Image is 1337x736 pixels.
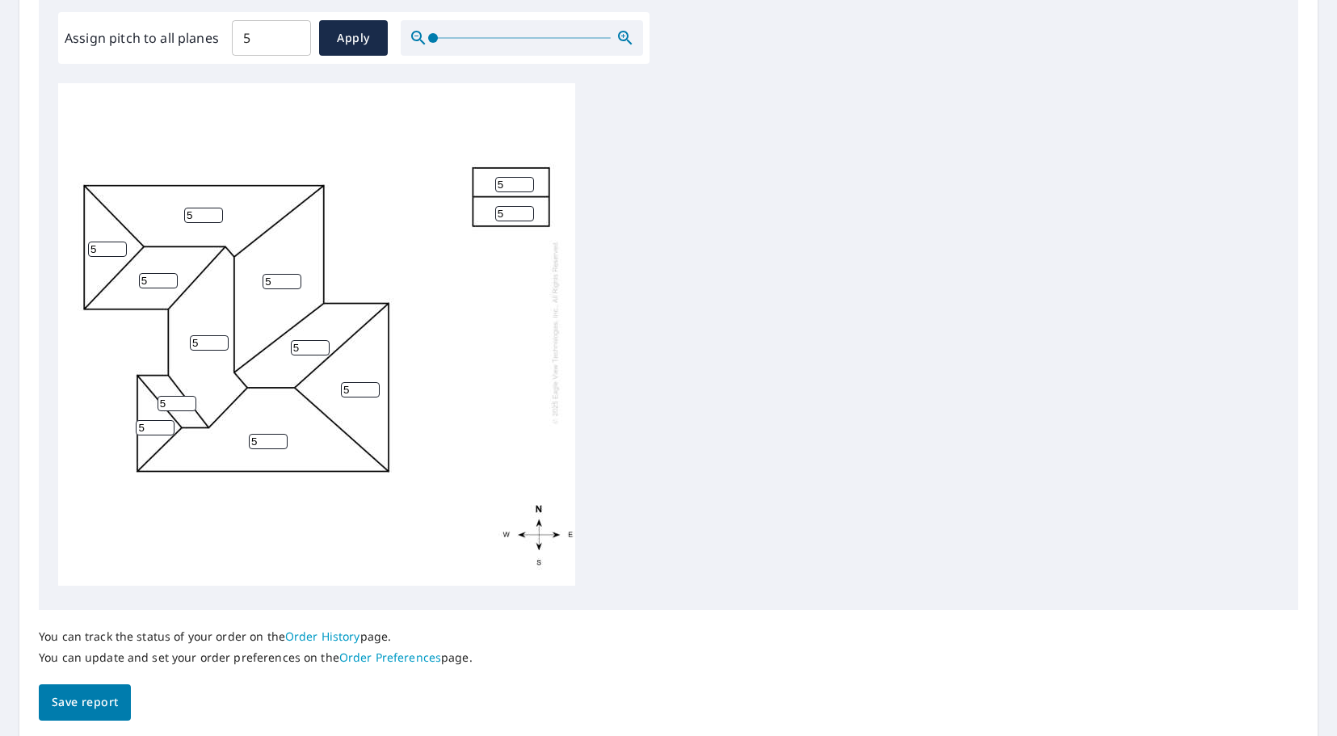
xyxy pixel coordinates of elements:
[339,650,441,665] a: Order Preferences
[65,28,219,48] label: Assign pitch to all planes
[39,629,473,644] p: You can track the status of your order on the page.
[39,650,473,665] p: You can update and set your order preferences on the page.
[332,28,375,48] span: Apply
[232,15,311,61] input: 00.0
[285,629,360,644] a: Order History
[52,692,118,713] span: Save report
[39,684,131,721] button: Save report
[319,20,388,56] button: Apply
